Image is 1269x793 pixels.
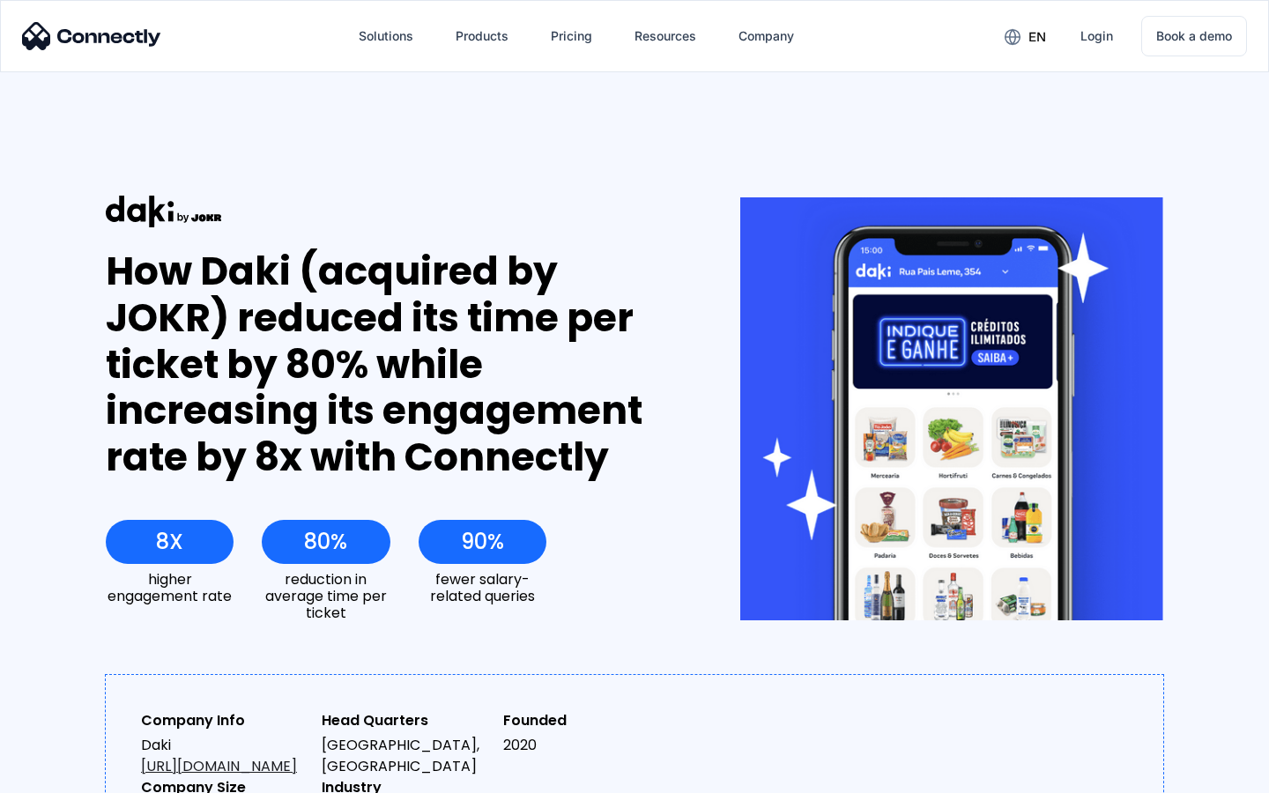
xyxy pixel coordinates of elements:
div: Login [1080,24,1113,48]
div: How Daki (acquired by JOKR) reduced its time per ticket by 80% while increasing its engagement ra... [106,248,676,481]
aside: Language selected: English [18,762,106,787]
div: reduction in average time per ticket [262,571,390,622]
div: 90% [461,530,504,554]
div: Resources [634,24,696,48]
div: higher engagement rate [106,571,234,604]
div: fewer salary-related queries [419,571,546,604]
div: Pricing [551,24,592,48]
img: Connectly Logo [22,22,161,50]
div: Solutions [359,24,413,48]
div: 8X [156,530,183,554]
a: Book a demo [1141,16,1247,56]
div: Products [456,24,508,48]
a: Login [1066,15,1127,57]
div: Founded [503,710,670,731]
div: Company Info [141,710,308,731]
a: Pricing [537,15,606,57]
div: [GEOGRAPHIC_DATA], [GEOGRAPHIC_DATA] [322,735,488,777]
div: Company [738,24,794,48]
div: Daki [141,735,308,777]
a: [URL][DOMAIN_NAME] [141,756,297,776]
div: 2020 [503,735,670,756]
div: en [1028,25,1046,49]
div: 80% [304,530,347,554]
ul: Language list [35,762,106,787]
div: Head Quarters [322,710,488,731]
